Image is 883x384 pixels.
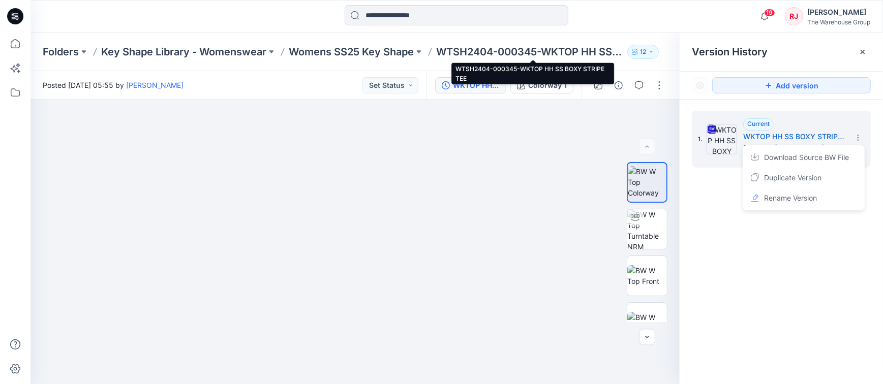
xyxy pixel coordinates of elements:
[435,77,506,93] button: WKTOP HH SS BOXY STRIPE TEE-WTSH2404-000345
[698,135,703,144] span: 1.
[807,18,870,26] div: The Warehouse Group
[764,192,817,204] span: Rename Version
[712,77,871,93] button: Add version
[628,166,666,198] img: BW W Top Colorway
[436,45,623,59] p: WTSH2404-000345-WKTOP HH SS BOXY STRIPE TEE
[627,209,667,249] img: BW W Top Turntable NRM
[528,80,567,91] div: Colorway 1
[692,77,708,93] button: Show Hidden Versions
[743,131,845,143] h5: WKTOP HH SS BOXY STRIPE TEE-WTSH2404-000345
[453,80,500,91] div: WKTOP HH SS BOXY STRIPE TEE-WTSH2404-000345
[627,265,667,286] img: BW W Top Front
[101,45,266,59] a: Key Shape Library - Womenswear
[611,77,627,93] button: Details
[859,48,867,56] button: Close
[43,45,79,59] a: Folders
[764,9,775,17] span: 19
[692,46,768,58] span: Version History
[289,45,414,59] a: Womens SS25 Key Shape
[627,312,667,333] img: BW W Top Back
[764,172,821,184] span: Duplicate Version
[126,81,184,89] a: [PERSON_NAME]
[640,46,646,57] p: 12
[807,6,870,18] div: [PERSON_NAME]
[43,80,184,90] span: Posted [DATE] 05:55 by
[743,143,845,153] span: Posted by: Rajdeep Kaur
[627,45,659,59] button: 12
[747,120,770,127] span: Current
[707,124,737,154] img: WKTOP HH SS BOXY STRIPE TEE-WTSH2404-000345
[785,7,803,25] div: RJ
[510,77,573,93] button: Colorway 1
[764,151,849,164] span: Download Source BW File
